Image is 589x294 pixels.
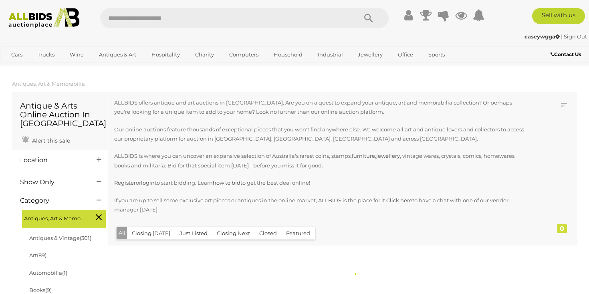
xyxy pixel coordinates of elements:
b: Contact Us [551,51,581,57]
a: Office [393,48,418,61]
strong: caseywgga [524,33,560,40]
span: (9) [45,287,52,293]
span: Alert this sale [30,137,70,144]
p: ALLBIDS offers antique and art auctions in [GEOGRAPHIC_DATA]. Are you on a quest to expand your a... [114,98,527,117]
a: Antiques & Vintage(301) [29,235,91,241]
a: Jewellery [353,48,388,61]
a: Sell with us [532,8,585,24]
a: Register [114,179,136,186]
div: 0 [557,224,567,233]
a: Charity [190,48,219,61]
a: Contact Us [551,50,583,59]
a: furniture [352,153,375,159]
button: All [117,227,127,239]
p: Our online auctions feature thousands of exceptional pieces that you won't find anywhere else. We... [114,125,527,144]
h4: Category [20,197,85,204]
a: Art(89) [29,252,46,258]
a: Wine [65,48,89,61]
a: Click here [386,197,412,203]
a: Cars [6,48,28,61]
button: Closing Next [212,227,255,240]
h4: Location [20,157,85,164]
button: Featured [281,227,315,240]
a: Trucks [32,48,60,61]
a: Hospitality [146,48,185,61]
p: If you are up to sell some exclusive art pieces or antiques in the online market, ALLBIDS is the ... [114,196,527,215]
a: Industrial [313,48,348,61]
span: (301) [80,235,91,241]
span: (89) [37,252,46,258]
button: Search [349,8,389,28]
a: Books(9) [29,287,52,293]
p: ALLBIDS is where you can uncover an expansive selection of Australia's rarest coins, stamps, , , ... [114,151,527,170]
h4: Show Only [20,179,85,186]
a: jewellery [376,153,400,159]
p: or to start bidding. Learn to get the best deal online! [114,178,527,187]
a: Computers [224,48,264,61]
a: how to bid [213,179,240,186]
img: Allbids.com.au [4,8,84,28]
span: (1) [62,270,67,276]
a: Sports [423,48,450,61]
a: Alert this sale [20,134,72,146]
a: Antiques, Art & Memorabilia [12,81,85,87]
a: Sign Out [564,33,587,40]
button: Closing [DATE] [127,227,175,240]
button: Just Listed [175,227,212,240]
h1: Antique & Arts Online Auction In [GEOGRAPHIC_DATA] [20,101,100,128]
a: Household [268,48,308,61]
a: login [141,179,155,186]
span: | [561,33,563,40]
a: Antiques & Art [94,48,141,61]
span: Antiques, Art & Memorabilia [24,212,84,223]
button: Closed [254,227,282,240]
a: Automobilia(1) [29,270,67,276]
a: [GEOGRAPHIC_DATA] [6,61,73,75]
a: caseywgga [524,33,561,40]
